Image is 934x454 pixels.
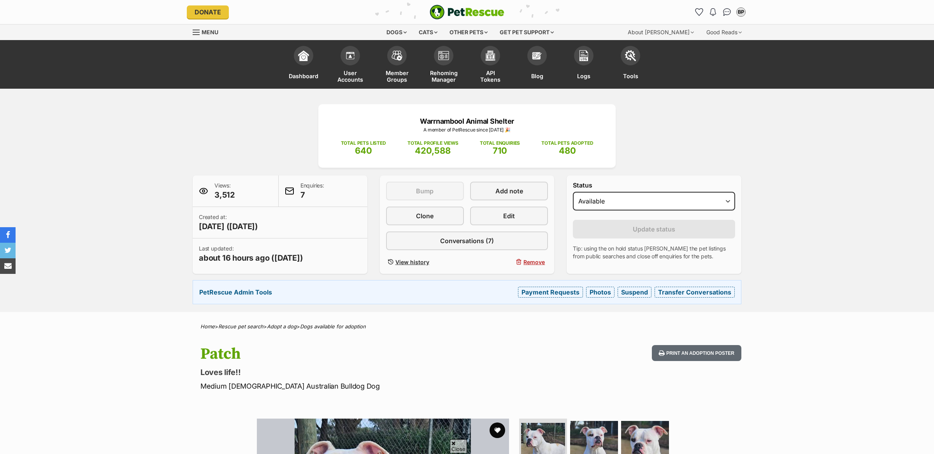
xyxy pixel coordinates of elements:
[573,220,735,238] button: Update status
[430,69,458,83] span: Rehoming Manager
[578,50,589,61] img: logs-icon-5bf4c29380941ae54b88474b1138927238aebebbc450bc62c8517511492d5a22.svg
[374,42,420,89] a: Member Groups
[199,213,258,232] p: Created at:
[721,6,733,18] a: Conversations
[218,323,263,330] a: Rescue pet search
[413,25,443,40] div: Cats
[586,287,614,298] a: Photos
[300,189,324,200] span: 7
[416,186,434,196] span: Bump
[200,367,530,378] p: Loves life!!
[386,256,464,268] a: View history
[477,69,504,83] span: API Tokens
[560,42,607,89] a: Logs
[355,145,372,156] span: 640
[573,182,735,189] label: Status
[330,126,604,133] p: A member of PetRescue since [DATE] 🎉
[573,245,735,260] p: Tip: using the on hold status [PERSON_NAME] the pet listings from public searches and close off e...
[199,221,258,232] span: [DATE] ([DATE])
[300,182,324,200] p: Enquiries:
[200,345,530,363] h1: Patch
[701,25,747,40] div: Good Reads
[503,211,515,221] span: Edit
[622,25,699,40] div: About [PERSON_NAME]
[327,42,374,89] a: User Accounts
[199,245,303,263] p: Last updated:
[470,182,548,200] a: Add note
[652,345,741,361] button: Print an adoption poster
[625,50,636,61] img: tools-icon-677f8b7d46040df57c17cb185196fc8e01b2b03676c49af7ba82c462532e62ee.svg
[395,258,429,266] span: View history
[707,6,719,18] button: Notifications
[386,207,464,225] a: Clone
[420,42,467,89] a: Rehoming Manager
[289,69,318,83] span: Dashboard
[514,42,560,89] a: Blog
[407,140,458,147] p: TOTAL PROFILE VIEWS
[193,25,224,39] a: Menu
[559,145,576,156] span: 480
[470,256,548,268] button: Remove
[655,287,735,298] a: Transfer Conversations
[723,8,731,16] img: chat-41dd97257d64d25036548639549fe6c8038ab92f7586957e7f3b1b290dea8141.svg
[495,186,523,196] span: Add note
[485,50,496,61] img: api-icon-849e3a9e6f871e3acf1f60245d25b4cd0aad652aa5f5372336901a6a67317bd8.svg
[531,69,543,83] span: Blog
[200,323,215,330] a: Home
[735,6,747,18] button: My account
[440,236,494,245] span: Conversations (7)
[490,422,505,438] button: favourite
[214,189,235,200] span: 3,512
[494,25,559,40] div: Get pet support
[298,50,309,61] img: dashboard-icon-eb2f2d2d3e046f16d808141f083e7271f6b2e854fb5c12c21221c1fb7104beca.svg
[386,231,548,250] a: Conversations (7)
[337,69,364,83] span: User Accounts
[523,258,545,266] span: Remove
[577,69,590,83] span: Logs
[416,211,434,221] span: Clone
[438,51,449,60] img: group-profile-icon-3fa3cf56718a62981997c0bc7e787c4b2cf8bcc04b72c1350f741eb67cf2f40e.svg
[383,69,411,83] span: Member Groups
[493,145,507,156] span: 710
[470,207,548,225] a: Edit
[518,287,583,298] a: Payment Requests
[623,69,638,83] span: Tools
[214,182,235,200] p: Views:
[693,6,705,18] a: Favourites
[300,323,366,330] a: Dogs available for adoption
[199,252,303,263] span: about 16 hours ago ([DATE])
[480,140,520,147] p: TOTAL ENQUIRIES
[430,5,504,19] a: PetRescue
[430,5,504,19] img: logo-e224e6f780fb5917bec1dbf3a21bbac754714ae5b6737aabdf751b685950b380.svg
[541,140,593,147] p: TOTAL PETS ADOPTED
[381,25,412,40] div: Dogs
[181,324,753,330] div: > > >
[618,287,651,298] a: Suspend
[341,140,386,147] p: TOTAL PETS LISTED
[280,42,327,89] a: Dashboard
[693,6,747,18] ul: Account quick links
[199,289,272,296] strong: PetRescue Admin Tools
[444,25,493,40] div: Other pets
[532,50,542,61] img: blogs-icon-e71fceff818bbaa76155c998696f2ea9b8fc06abc828b24f45ee82a475c2fd99.svg
[200,381,530,391] p: Medium [DEMOGRAPHIC_DATA] Australian Bulldog Dog
[386,182,464,200] button: Bump
[710,8,716,16] img: notifications-46538b983faf8c2785f20acdc204bb7945ddae34d4c08c2a6579f10ce5e182be.svg
[330,116,604,126] p: Warrnambool Animal Shelter
[187,5,229,19] a: Donate
[392,51,402,61] img: team-members-icon-5396bd8760b3fe7c0b43da4ab00e1e3bb1a5d9ba89233759b79545d2d3fc5d0d.svg
[450,439,467,453] span: Close
[202,29,218,35] span: Menu
[737,8,745,16] div: BP
[467,42,514,89] a: API Tokens
[345,50,356,61] img: members-icon-d6bcda0bfb97e5ba05b48644448dc2971f67d37433e5abca221da40c41542bd5.svg
[633,224,675,234] span: Update status
[415,145,451,156] span: 420,588
[267,323,297,330] a: Adopt a dog
[607,42,654,89] a: Tools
